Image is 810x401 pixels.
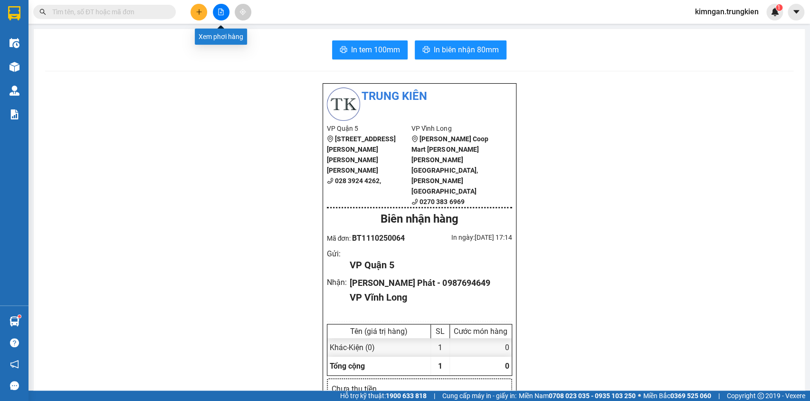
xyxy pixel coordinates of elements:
span: BT1110250064 [352,234,404,243]
div: Chưa thu tiền [332,383,390,395]
span: phone [327,177,334,184]
li: Trung Kiên [327,88,512,106]
div: Tên (giá trị hàng) [330,327,428,336]
div: Vĩnh Long [62,8,139,20]
span: 1 [438,362,442,371]
span: question-circle [10,338,19,347]
span: file-add [218,9,224,15]
span: plus [196,9,202,15]
div: [PERSON_NAME] Phát [62,20,139,42]
div: Mã đơn: [327,232,419,244]
span: notification [10,360,19,369]
span: environment [411,136,418,142]
span: Gửi: [8,9,23,19]
img: warehouse-icon [10,86,19,96]
span: printer [340,46,347,55]
span: Nhận: [62,9,84,19]
span: message [10,381,19,390]
div: 1 [431,338,450,357]
span: search [39,9,46,15]
b: 028 3924 4262, [335,177,381,185]
button: plus [191,4,207,20]
img: logo.jpg [327,88,360,121]
span: copyright [757,392,764,399]
b: [STREET_ADDRESS][PERSON_NAME][PERSON_NAME][PERSON_NAME] [327,135,396,174]
span: environment [327,136,334,142]
span: caret-down [792,8,800,16]
span: Hỗ trợ kỹ thuật: [340,391,427,401]
span: aim [239,9,246,15]
img: warehouse-icon [10,62,19,72]
div: SL [433,327,447,336]
button: aim [235,4,251,20]
img: warehouse-icon [10,316,19,326]
input: Tìm tên, số ĐT hoặc mã đơn [52,7,164,17]
button: printerIn biên nhận 80mm [415,40,506,59]
span: In tem 100mm [351,44,400,56]
strong: 0369 525 060 [670,392,711,400]
div: Xem phơi hàng [195,29,247,45]
div: In ngày: [DATE] 17:14 [419,232,512,243]
sup: 1 [18,315,21,318]
span: Tổng cộng [330,362,365,371]
div: Gửi : [327,248,350,260]
button: caret-down [788,4,804,20]
span: phone [411,198,418,205]
img: warehouse-icon [10,38,19,48]
span: Khác - Kiện (0) [330,343,375,352]
b: 0270 383 6969 [419,198,464,205]
span: Miền Nam [519,391,636,401]
strong: 1900 633 818 [386,392,427,400]
button: printerIn tem 100mm [332,40,408,59]
span: Miền Bắc [643,391,711,401]
div: Quận 5 [8,8,55,31]
span: 0 [505,362,509,371]
sup: 1 [776,4,782,11]
span: In biên nhận 80mm [434,44,499,56]
div: Nhận : [327,276,350,288]
div: 0987694649 [62,42,139,56]
li: VP Vĩnh Long [411,123,496,134]
span: 1 [777,4,781,11]
button: file-add [213,4,229,20]
span: kimngan.trungkien [687,6,766,18]
strong: 0708 023 035 - 0935 103 250 [549,392,636,400]
span: | [718,391,720,401]
div: VP Vĩnh Long [350,290,504,305]
div: VP Quận 5 [350,258,504,273]
b: [PERSON_NAME] Coop Mart [PERSON_NAME] [PERSON_NAME][GEOGRAPHIC_DATA], [PERSON_NAME][GEOGRAPHIC_DATA] [411,135,488,195]
span: printer [422,46,430,55]
div: 0 [450,338,512,357]
span: Cung cấp máy in - giấy in: [442,391,516,401]
div: Cước món hàng [452,327,509,336]
div: [PERSON_NAME] Phát - 0987694649 [350,276,504,290]
li: VP Quận 5 [327,123,412,134]
span: | [434,391,435,401]
div: Biên nhận hàng [327,210,512,228]
span: ⚪️ [638,394,641,398]
img: icon-new-feature [771,8,779,16]
span: Chưa thu tiền [60,61,111,71]
img: solution-icon [10,109,19,119]
img: logo-vxr [8,6,20,20]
